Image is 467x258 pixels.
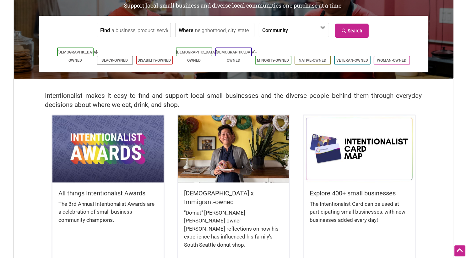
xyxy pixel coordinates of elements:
[216,50,257,63] a: [DEMOGRAPHIC_DATA]-Owned
[377,58,407,63] a: Woman-Owned
[58,50,99,63] a: [DEMOGRAPHIC_DATA]-Owned
[195,23,253,37] input: neighborhood, city, state
[257,58,289,63] a: Minority-Owned
[179,23,193,37] label: Where
[102,58,128,63] a: Black-Owned
[100,23,110,37] label: Find
[304,115,415,182] img: Intentionalist Card Map
[45,91,422,109] h2: Intentionalist makes it easy to find and support local small businesses and the diverse people be...
[336,58,368,63] a: Veteran-Owned
[14,2,453,10] h2: Support local small business and diverse local communities one purchase at a time.
[111,23,169,37] input: a business, product, service
[52,115,164,182] img: Intentionalist Awards
[299,58,327,63] a: Native-Owned
[310,189,409,198] h5: Explore 400+ small businesses
[335,24,369,38] a: Search
[310,200,409,231] div: The Intentionalist Card can be used at participating small businesses, with new businesses added ...
[59,189,157,198] h5: All things Intentionalist Awards
[176,50,217,63] a: [DEMOGRAPHIC_DATA]-Owned
[184,209,283,255] div: "Do-nut" [PERSON_NAME] [PERSON_NAME] owner [PERSON_NAME] reflections on how his experience has in...
[262,23,288,37] label: Community
[178,115,289,182] img: King Donuts - Hong Chhuor
[59,200,157,231] div: The 3rd Annual Intentionalist Awards are a celebration of small business community champions.
[184,189,283,206] h5: [DEMOGRAPHIC_DATA] x Immigrant-owned
[138,58,171,63] a: Disability-Owned
[454,245,465,256] div: Scroll Back to Top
